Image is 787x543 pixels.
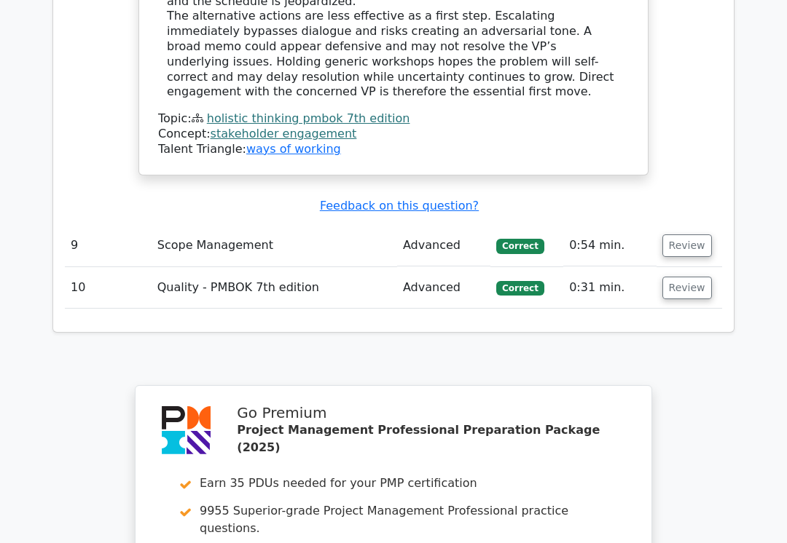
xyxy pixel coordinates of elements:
[246,142,341,156] a: ways of working
[563,225,656,266] td: 0:54 min.
[397,267,490,309] td: Advanced
[158,111,629,156] div: Talent Triangle:
[662,234,712,257] button: Review
[65,225,152,266] td: 9
[158,111,629,127] div: Topic:
[496,281,544,296] span: Correct
[152,267,397,309] td: Quality - PMBOK 7th edition
[662,277,712,299] button: Review
[207,111,410,125] a: holistic thinking pmbok 7th edition
[65,267,152,309] td: 10
[496,239,544,253] span: Correct
[563,267,656,309] td: 0:31 min.
[158,127,629,142] div: Concept:
[152,225,397,266] td: Scope Management
[397,225,490,266] td: Advanced
[211,127,357,140] a: stakeholder engagement
[320,199,479,213] a: Feedback on this question?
